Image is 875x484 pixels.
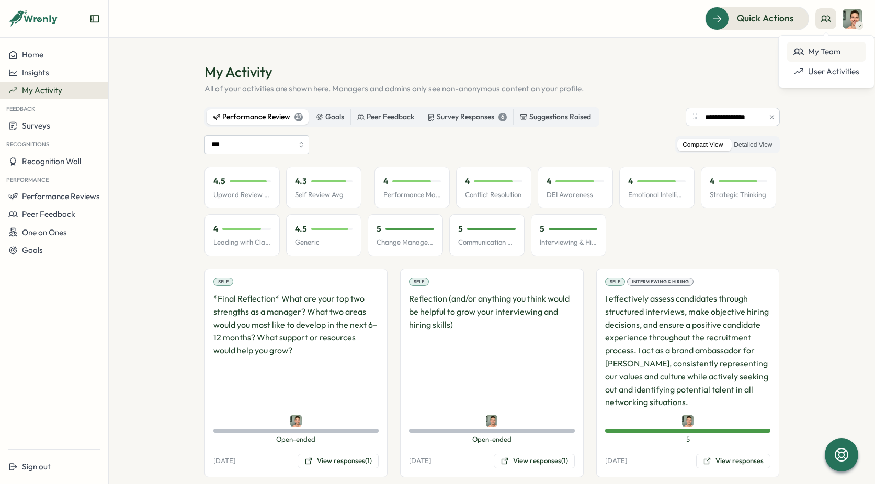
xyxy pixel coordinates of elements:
[213,278,233,286] div: Self
[494,454,575,468] button: View responses(1)
[295,238,353,247] p: Generic
[547,190,604,200] p: DEI Awareness
[22,209,75,219] span: Peer Feedback
[628,190,686,200] p: Emotional Intelligence
[409,435,575,444] span: Open-ended
[696,454,770,468] button: View responses
[213,176,225,187] p: 4.5
[409,456,431,466] p: [DATE]
[295,223,307,235] p: 4.5
[290,415,302,427] img: Tobit Michael
[22,227,67,237] span: One on Ones
[605,292,771,409] p: I effectively assess candidates through structured interviews, make objective hiring decisions, a...
[465,190,522,200] p: Conflict Resolution
[295,190,353,200] p: Self Review Avg
[547,176,551,187] p: 4
[710,176,714,187] p: 4
[605,435,771,444] span: 5
[677,139,728,152] label: Compact View
[605,278,625,286] div: Self
[427,111,507,123] div: Survey Responses
[458,238,516,247] p: Communication Skills
[316,111,344,123] div: Goals
[705,7,809,30] button: Quick Actions
[729,139,777,152] label: Detailed View
[204,83,780,95] p: All of your activities are shown here. Managers and admins only see non-anonymous content on your...
[787,62,866,82] a: User Activities
[213,111,303,123] div: Performance Review
[22,121,50,131] span: Surveys
[377,223,381,235] p: 5
[409,278,429,286] div: Self
[357,111,414,123] div: Peer Feedback
[520,111,591,123] div: Suggestions Raised
[787,42,866,62] a: My Team
[737,11,794,25] span: Quick Actions
[793,46,859,57] div: My Team
[298,454,379,468] button: View responses(1)
[458,223,463,235] p: 5
[22,85,62,95] span: My Activity
[383,176,388,187] p: 4
[295,176,307,187] p: 4.3
[22,191,100,201] span: Performance Reviews
[605,456,627,466] p: [DATE]
[793,66,859,77] div: User Activities
[710,190,767,200] p: Strategic Thinking
[294,113,303,121] div: 27
[627,278,694,286] div: Interviewing & Hiring
[213,223,218,235] p: 4
[22,156,81,166] span: Recognition Wall
[383,190,441,200] p: Performance Management
[213,435,379,444] span: Open-ended
[22,245,43,255] span: Goals
[204,63,780,81] h1: My Activity
[540,238,597,247] p: Interviewing & Hiring
[498,113,507,121] div: 6
[213,456,235,466] p: [DATE]
[628,176,633,187] p: 4
[22,462,51,471] span: Sign out
[465,176,470,187] p: 4
[213,238,271,247] p: Leading with Clarity & Confidence
[843,9,862,29] img: Tobit Michael
[540,223,544,235] p: 5
[486,415,497,427] img: Tobit Michael
[682,415,694,427] img: Tobit Michael
[377,238,434,247] p: Change Management
[22,50,43,60] span: Home
[409,292,575,409] p: Reflection (and/or anything you think would be helpful to grow your interviewing and hiring skills)
[213,292,379,409] p: *Final Reflection* What are your top two strengths as a manager? What two areas would you most li...
[213,190,271,200] p: Upward Review Avg
[89,14,100,24] button: Expand sidebar
[22,67,49,77] span: Insights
